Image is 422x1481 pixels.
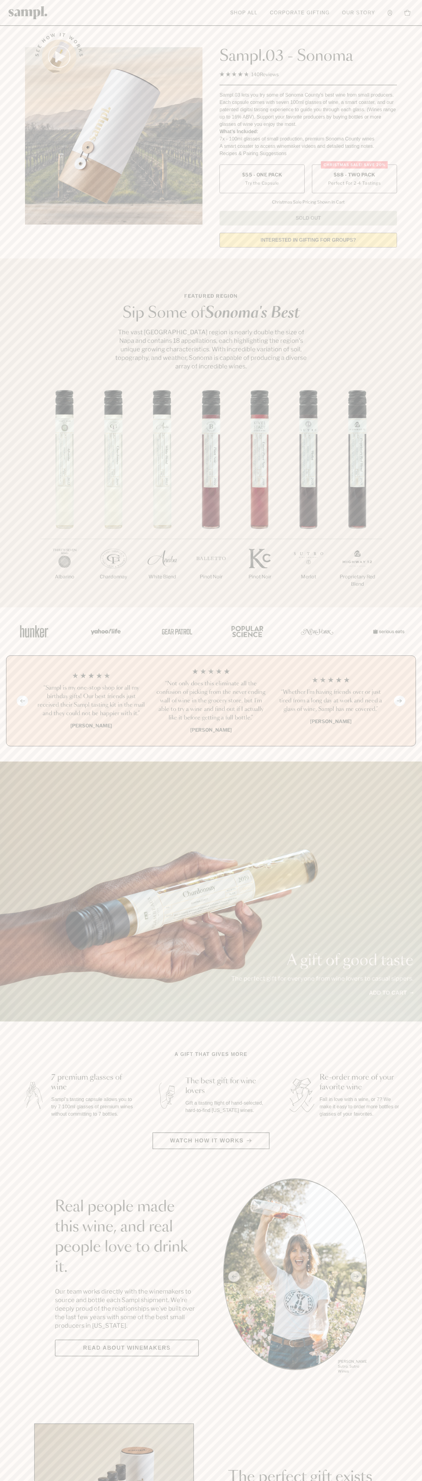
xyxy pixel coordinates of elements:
img: Artboard_7_5b34974b-f019-449e-91fb-745f8d0877ee_x450.png [370,618,406,645]
b: [PERSON_NAME] [190,727,232,733]
small: Try the Capsule [245,180,279,186]
p: Sampl's tasting capsule allows you to try 7 100ml glasses of premium wines without committing to ... [51,1096,134,1118]
img: Sampl logo [9,6,48,19]
p: Merlot [284,573,333,581]
li: Recipes & Pairing Suggestions [220,150,397,157]
b: [PERSON_NAME] [310,719,352,724]
button: See how it works [42,40,76,74]
li: 7x - 100ml glasses of small production, premium Sonoma County wines [220,135,397,143]
p: Fall in love with a wine, or 7? We make it easy to order more bottles or glasses of your favorites. [320,1096,402,1118]
p: The vast [GEOGRAPHIC_DATA] region is nearly double the size of Napa and contains 18 appellations,... [113,328,309,371]
p: [PERSON_NAME] Sutro, Sutro Wines [338,1359,367,1374]
p: Chardonnay [89,573,138,581]
h2: Real people made this wine, and real people love to drink it. [55,1197,199,1277]
img: Artboard_1_c8cd28af-0030-4af1-819c-248e302c7f06_x450.png [16,618,52,645]
li: 3 / 4 [276,668,386,734]
button: Next slide [394,696,405,706]
button: Watch how it works [152,1132,270,1149]
h3: “Whether I'm having friends over or just tired from a long day at work and need a glass of wine, ... [276,688,386,714]
img: Artboard_5_7fdae55a-36fd-43f7-8bfd-f74a06a2878e_x450.png [157,618,194,645]
a: Add to cart [369,989,413,997]
h2: Sip Some of [113,306,309,321]
img: Artboard_6_04f9a106-072f-468a-bdd7-f11783b05722_x450.png [87,618,123,645]
div: 140Reviews [220,70,279,79]
img: Artboard_4_28b4d326-c26e-48f9-9c80-911f17d6414e_x450.png [228,618,265,645]
img: Artboard_3_0b291449-6e8c-4d07-b2c2-3f3601a19cd1_x450.png [299,618,335,645]
em: Sonoma's Best [205,306,300,321]
p: White Blend [138,573,187,581]
h3: 7 premium glasses of wine [51,1073,134,1092]
span: $55 - One Pack [242,172,282,178]
h3: The best gift for wine lovers [185,1076,268,1096]
div: slide 1 [223,1178,367,1375]
p: Pinot Noir [187,573,235,581]
h2: A gift that gives more [175,1051,248,1058]
div: Christmas SALE! Save 20% [321,161,388,169]
li: 1 / 7 [40,390,89,600]
li: Christmas Sale Pricing Shown In Cart [269,199,348,205]
li: 3 / 7 [138,390,187,600]
p: The perfect gift for everyone from wine lovers to casual sippers. [231,974,413,983]
li: 6 / 7 [284,390,333,600]
h3: “Not only does this eliminate all the confusion of picking from the never ending wall of wine in ... [156,680,266,722]
button: Sold Out [220,211,397,226]
li: 7 / 7 [333,390,382,607]
a: interested in gifting for groups? [220,233,397,247]
li: 5 / 7 [235,390,284,600]
p: Albarino [40,573,89,581]
a: Shop All [227,6,261,20]
p: Pinot Noir [235,573,284,581]
span: $88 - Two Pack [334,172,375,178]
span: Reviews [260,72,279,77]
a: Read about Winemakers [55,1340,199,1356]
strong: What’s Included: [220,129,258,134]
h3: Re-order more of your favorite wine [320,1073,402,1092]
li: 4 / 7 [187,390,235,600]
img: Sampl.03 - Sonoma [25,47,202,225]
li: 2 / 4 [156,668,266,734]
p: A gift of good taste [231,954,413,968]
p: Our team works directly with the winemakers to source and bottle each Sampl shipment. We’re deepl... [55,1287,199,1330]
small: Perfect For 2-4 Tastings [328,180,381,186]
li: A smart coaster to access winemaker videos and detailed tasting notes. [220,143,397,150]
a: Our Story [339,6,378,20]
li: 1 / 4 [36,668,146,734]
p: Proprietary Red Blend [333,573,382,588]
a: Corporate Gifting [267,6,333,20]
span: 140 [251,72,260,77]
h3: “Sampl is my one-stop shop for all my birthday gifts! Our best friends just received their Sampl ... [36,684,146,718]
h1: Sampl.03 - Sonoma [220,47,397,66]
p: Gift a tasting flight of hand-selected, hard-to-find [US_STATE] wines. [185,1099,268,1114]
div: Sampl.03 lets you try some of Sonoma County's best wine from small producers. Each capsule comes ... [220,91,397,128]
ul: carousel [223,1178,367,1375]
button: Previous slide [17,696,28,706]
b: [PERSON_NAME] [70,723,112,729]
li: 2 / 7 [89,390,138,600]
p: Featured Region [113,293,309,300]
